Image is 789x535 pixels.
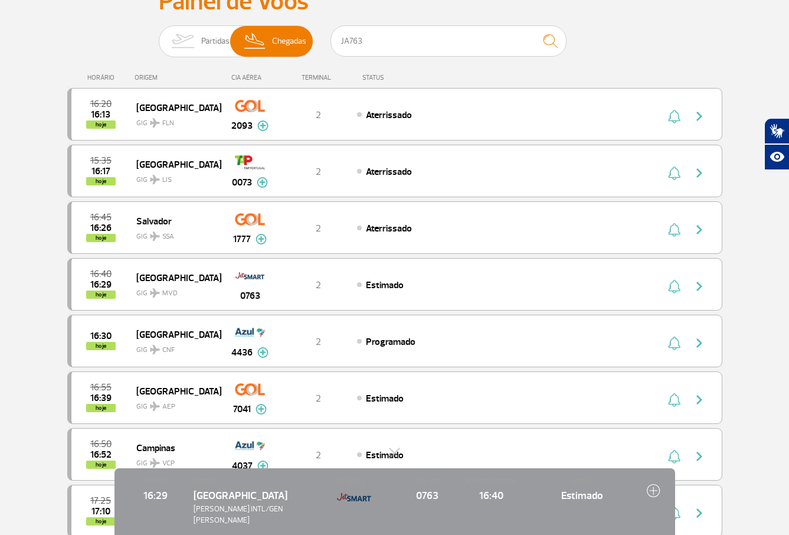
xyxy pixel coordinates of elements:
button: Abrir tradutor de língua de sinais. [764,118,789,144]
span: GIG [136,282,212,299]
span: 2025-09-30 16:50:00 [90,440,112,448]
img: slider-desembarque [238,26,273,57]
span: 2 [316,166,321,178]
img: destiny_airplane.svg [150,288,160,298]
span: HORÁRIO [129,477,182,485]
span: 2025-09-30 16:52:00 [90,451,112,459]
span: 2025-09-30 16:30:00 [90,332,112,340]
span: Estimado [366,393,404,404]
span: hoje [86,404,116,412]
img: seta-direita-painel-voo.svg [692,166,706,180]
span: 2 [316,223,321,234]
img: seta-direita-painel-voo.svg [692,109,706,123]
span: [GEOGRAPHIC_DATA] [136,383,212,399]
span: 2 [316,109,321,121]
span: 2025-09-30 16:17:24 [91,167,110,175]
img: destiny_airplane.svg [150,458,160,468]
span: hoje [86,177,116,185]
div: Plugin de acessibilidade da Hand Talk. [764,118,789,170]
span: Aterrissado [366,223,412,234]
span: Estimado [366,449,404,461]
span: hoje [86,291,116,299]
span: HORÁRIO ESTIMADO [465,477,518,485]
span: 2025-09-30 16:26:23 [90,224,112,232]
span: GIG [136,168,212,185]
span: 4436 [231,345,253,360]
span: [GEOGRAPHIC_DATA] [136,270,212,285]
span: 2 [316,336,321,348]
span: Estimado [529,488,634,503]
img: mais-info-painel-voo.svg [257,177,268,188]
img: sino-painel-voo.svg [668,336,680,350]
img: sino-painel-voo.svg [668,279,680,293]
img: mais-info-painel-voo.svg [257,120,269,131]
div: HORÁRIO [71,74,135,81]
span: Aterrissado [366,166,412,178]
span: 2 [316,393,321,404]
span: hoje [86,342,116,350]
span: hoje [86,461,116,469]
span: 0073 [232,175,252,190]
img: destiny_airplane.svg [150,118,160,128]
img: sino-painel-voo.svg [668,393,680,407]
span: 2025-09-30 16:55:00 [90,383,112,392]
span: STATUS [529,477,634,485]
span: CNF [162,345,175,355]
span: GIG [136,338,212,355]
span: 2025-09-30 15:35:00 [90,156,112,165]
img: slider-embarque [164,26,201,57]
span: 2025-09-30 16:40:00 [90,270,112,278]
img: seta-direita-painel-voo.svg [692,336,706,350]
img: sino-painel-voo.svg [668,109,680,123]
span: 2025-09-30 16:13:00 [91,110,110,119]
img: mais-info-painel-voo.svg [257,347,269,358]
span: [GEOGRAPHIC_DATA] [136,327,212,342]
span: 1777 [233,232,251,246]
img: mais-info-painel-voo.svg [256,404,267,415]
span: 0763 [240,289,260,303]
input: Voo, cidade ou cia aérea [330,25,567,57]
span: AEP [162,402,175,412]
div: TERMINAL [280,74,356,81]
span: SSA [162,231,174,242]
span: GIG [136,452,212,469]
span: GIG [136,225,212,242]
div: CIA AÉREA [221,74,280,81]
img: destiny_airplane.svg [150,345,160,354]
img: sino-painel-voo.svg [668,166,680,180]
span: 2025-09-30 16:20:00 [90,100,112,108]
span: Campinas [136,440,212,455]
span: 16:40 [465,488,518,503]
span: Salvador [136,213,212,229]
span: MVD [162,288,178,299]
img: seta-direita-painel-voo.svg [692,449,706,464]
button: Abrir recursos assistivos. [764,144,789,170]
span: [GEOGRAPHIC_DATA] [194,489,287,502]
img: seta-direita-painel-voo.svg [692,279,706,293]
img: destiny_airplane.svg [150,175,160,184]
span: hoje [86,234,116,242]
span: 2025-09-30 16:39:00 [90,394,112,402]
span: Aterrissado [366,109,412,121]
span: 2025-09-30 16:29:00 [90,280,112,289]
span: [PERSON_NAME] INTL/GEN [PERSON_NAME] [194,504,325,526]
span: 2 [316,449,321,461]
span: hoje [86,120,116,129]
img: destiny_airplane.svg [150,231,160,241]
span: 4037 [232,459,253,473]
img: destiny_airplane.svg [150,402,160,411]
span: LIS [162,175,172,185]
div: ORIGEM [135,74,221,81]
span: GIG [136,395,212,412]
span: GIG [136,112,212,129]
span: 7041 [233,402,251,416]
img: mais-info-painel-voo.svg [257,461,269,471]
span: DESTINO [194,477,325,485]
span: [GEOGRAPHIC_DATA] [136,156,212,172]
img: seta-direita-painel-voo.svg [692,393,706,407]
span: VCP [162,458,175,469]
span: Chegadas [272,26,306,57]
span: Estimado [366,279,404,291]
span: Partidas [201,26,230,57]
img: seta-direita-painel-voo.svg [692,223,706,237]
